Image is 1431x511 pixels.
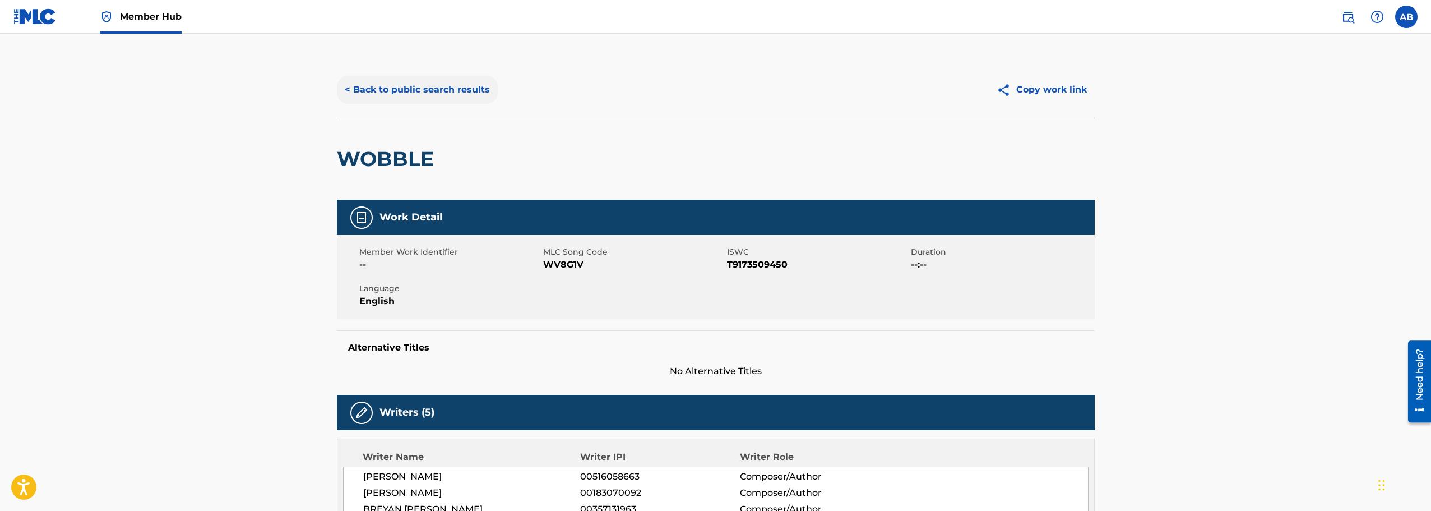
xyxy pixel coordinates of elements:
button: Copy work link [989,76,1095,104]
span: Member Work Identifier [359,246,540,258]
h5: Writers (5) [379,406,434,419]
img: MLC Logo [13,8,57,25]
img: Top Rightsholder [100,10,113,24]
span: T9173509450 [727,258,908,271]
span: [PERSON_NAME] [363,470,581,484]
span: Composer/Author [740,470,885,484]
span: 00516058663 [580,470,739,484]
iframe: Chat Widget [1375,457,1431,511]
span: --:-- [911,258,1092,271]
span: Member Hub [120,10,182,23]
img: search [1341,10,1355,24]
span: Duration [911,246,1092,258]
div: Writer Name [363,450,581,464]
h5: Work Detail [379,211,442,224]
h2: WOBBLE [337,146,439,172]
span: Language [359,283,540,294]
div: Writer Role [740,450,885,464]
img: Copy work link [997,83,1016,97]
span: [PERSON_NAME] [363,486,581,500]
span: WV8G1V [543,258,724,271]
button: < Back to public search results [337,76,498,104]
div: User Menu [1395,6,1418,28]
span: English [359,294,540,308]
iframe: Resource Center [1400,336,1431,426]
span: -- [359,258,540,271]
span: Composer/Author [740,486,885,500]
div: Help [1366,6,1388,28]
div: Drag [1378,468,1385,502]
a: Public Search [1337,6,1359,28]
img: Writers [355,406,368,420]
span: ISWC [727,246,908,258]
span: 00183070092 [580,486,739,500]
div: Writer IPI [580,450,740,464]
h5: Alternative Titles [348,342,1083,353]
img: Work Detail [355,211,368,224]
span: MLC Song Code [543,246,724,258]
img: help [1370,10,1384,24]
span: No Alternative Titles [337,365,1095,378]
